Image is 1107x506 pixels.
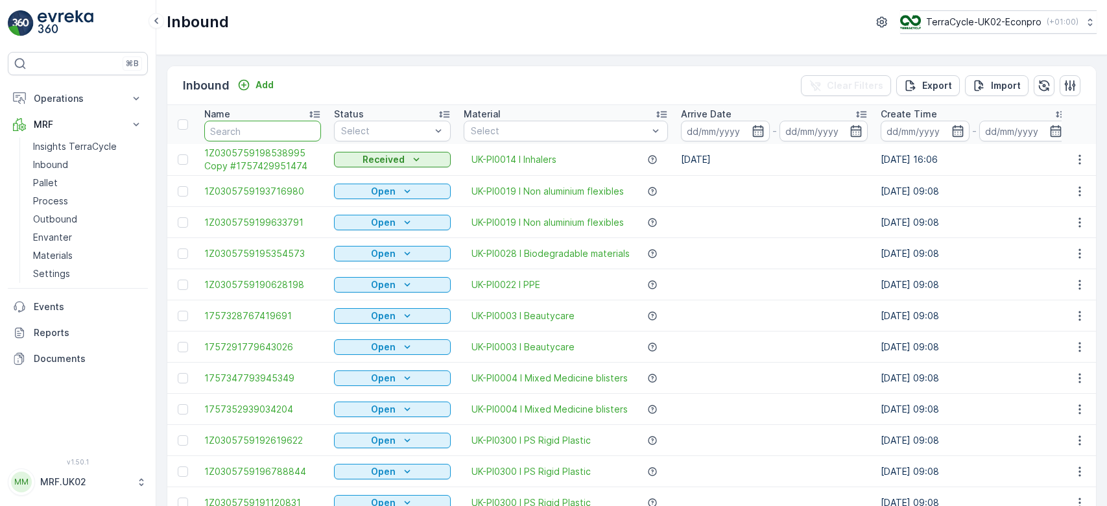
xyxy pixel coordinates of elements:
[371,309,396,322] p: Open
[874,425,1074,456] td: [DATE] 09:08
[780,121,868,141] input: dd/mm/yyyy
[33,213,77,226] p: Outbound
[471,465,591,478] a: UK-PI0300 I PS Rigid Plastic
[922,79,952,92] p: Export
[471,185,624,198] a: UK-PI0019 I Non aluminium flexibles
[8,294,148,320] a: Events
[334,402,451,417] button: Open
[8,86,148,112] button: Operations
[900,10,1097,34] button: TerraCycle-UK02-Econpro(+01:00)
[371,403,396,416] p: Open
[801,75,891,96] button: Clear Filters
[8,346,148,372] a: Documents
[28,247,148,265] a: Materials
[363,153,405,166] p: Received
[204,247,321,260] a: 1Z0305759195354573
[471,372,628,385] a: UK-PI0004 I Mixed Medicine blisters
[204,434,321,447] span: 1Z0305759192619622
[204,278,321,291] a: 1Z0305759190628198
[991,79,1021,92] p: Import
[28,174,148,192] a: Pallet
[371,341,396,354] p: Open
[471,341,575,354] span: UK-PI0003 I Beautycare
[40,476,130,488] p: MRF.UK02
[881,108,937,121] p: Create Time
[183,77,230,95] p: Inbound
[204,465,321,478] span: 1Z0305759196788844
[874,238,1074,269] td: [DATE] 09:08
[896,75,960,96] button: Export
[334,308,451,324] button: Open
[772,123,777,139] p: -
[674,144,874,176] td: [DATE]
[8,112,148,138] button: MRF
[471,216,624,229] a: UK-PI0019 I Non aluminium flexibles
[126,58,139,69] p: ⌘B
[334,108,364,121] p: Status
[178,466,188,477] div: Toggle Row Selected
[204,185,321,198] a: 1Z0305759193716980
[178,248,188,259] div: Toggle Row Selected
[341,125,431,138] p: Select
[204,216,321,229] a: 1Z0305759199633791
[34,326,143,339] p: Reports
[232,77,279,93] button: Add
[204,309,321,322] a: 1757328767419691
[471,125,648,138] p: Select
[900,15,921,29] img: terracycle_logo_wKaHoWT.png
[471,434,591,447] span: UK-PI0300 I PS Rigid Plastic
[33,176,58,189] p: Pallet
[204,108,230,121] p: Name
[178,280,188,290] div: Toggle Row Selected
[178,217,188,228] div: Toggle Row Selected
[204,147,321,173] span: 1Z0305759198538995 Copy #1757429951474
[874,456,1074,487] td: [DATE] 09:08
[1047,17,1078,27] p: ( +01:00 )
[178,186,188,197] div: Toggle Row Selected
[33,195,68,208] p: Process
[204,341,321,354] a: 1757291779643026
[8,468,148,496] button: MMMRF.UK02
[464,108,501,121] p: Material
[334,246,451,261] button: Open
[334,433,451,448] button: Open
[178,154,188,165] div: Toggle Row Selected
[38,10,93,36] img: logo_light-DOdMpM7g.png
[471,153,556,166] span: UK-PI0014 I Inhalers
[28,156,148,174] a: Inbound
[34,118,122,131] p: MRF
[256,78,274,91] p: Add
[874,331,1074,363] td: [DATE] 09:08
[334,184,451,199] button: Open
[874,207,1074,238] td: [DATE] 09:08
[371,372,396,385] p: Open
[471,278,540,291] a: UK-PI0022 I PPE
[334,370,451,386] button: Open
[28,138,148,156] a: Insights TerraCycle
[471,403,628,416] a: UK-PI0004 I Mixed Medicine blisters
[334,215,451,230] button: Open
[8,320,148,346] a: Reports
[874,300,1074,331] td: [DATE] 09:08
[874,269,1074,300] td: [DATE] 09:08
[28,228,148,247] a: Envanter
[28,192,148,210] a: Process
[178,342,188,352] div: Toggle Row Selected
[874,176,1074,207] td: [DATE] 09:08
[167,12,229,32] p: Inbound
[334,464,451,479] button: Open
[204,403,321,416] a: 1757352939034204
[471,309,575,322] a: UK-PI0003 I Beautycare
[33,231,72,244] p: Envanter
[33,140,117,153] p: Insights TerraCycle
[371,247,396,260] p: Open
